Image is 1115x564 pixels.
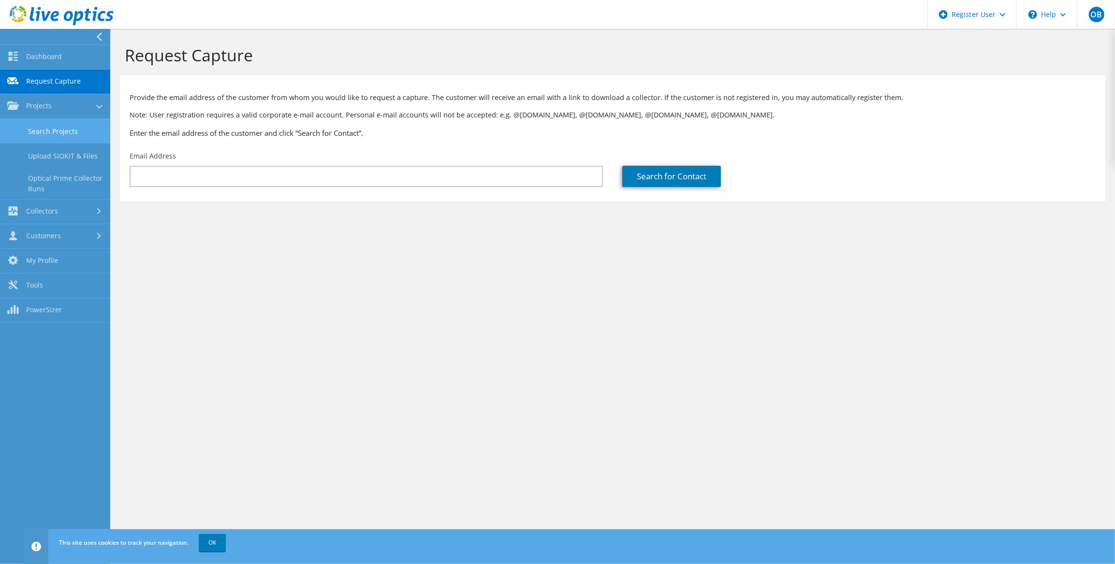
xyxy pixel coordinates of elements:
span: OB [1089,7,1104,22]
label: Email Address [130,151,176,161]
svg: \n [1028,10,1037,19]
a: OK [199,534,226,551]
a: Search for Contact [622,166,721,187]
p: Note: User registration requires a valid corporate e-mail account. Personal e-mail accounts will ... [130,110,1096,120]
span: This site uses cookies to track your navigation. [59,538,189,547]
h3: Enter the email address of the customer and click “Search for Contact”. [130,128,1096,138]
h1: Request Capture [125,45,1096,65]
p: Provide the email address of the customer from whom you would like to request a capture. The cust... [130,92,1096,103]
